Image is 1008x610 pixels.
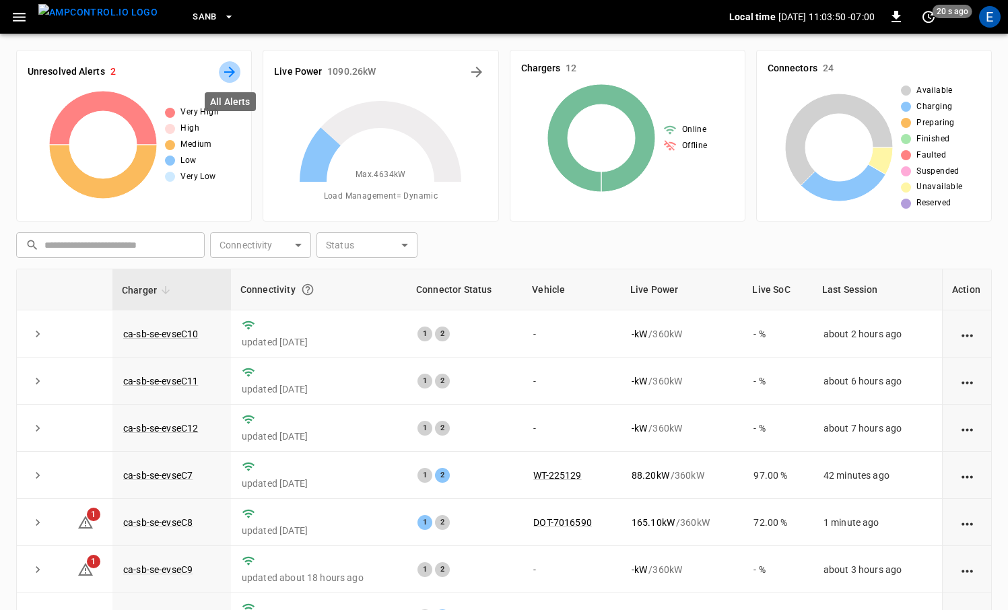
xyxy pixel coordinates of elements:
div: Connectivity [240,277,397,302]
a: ca-sb-se-evseC12 [123,423,198,434]
div: 2 [435,468,450,483]
div: 1 [417,421,432,436]
div: action cell options [959,327,976,341]
td: - [523,358,621,405]
a: 1 [77,564,94,574]
td: 1 minute ago [813,499,942,546]
td: about 7 hours ago [813,405,942,452]
div: / 360 kW [632,327,733,341]
th: Vehicle [523,269,621,310]
a: ca-sb-se-evseC9 [123,564,193,575]
div: 1 [417,468,432,483]
p: updated about 18 hours ago [242,571,396,584]
div: 1 [417,562,432,577]
a: ca-sb-se-evseC11 [123,376,198,386]
span: Load Management = Dynamic [324,190,438,203]
img: ampcontrol.io logo [38,4,158,21]
span: Suspended [916,165,960,178]
div: profile-icon [979,6,1001,28]
span: 20 s ago [933,5,972,18]
div: action cell options [959,469,976,482]
td: - [523,310,621,358]
span: High [180,122,199,135]
div: 1 [417,327,432,341]
div: / 360 kW [632,469,733,482]
button: expand row [28,465,48,485]
span: Low [180,154,196,168]
span: Charger [122,282,174,298]
a: WT-225129 [533,470,581,481]
a: ca-sb-se-evseC10 [123,329,198,339]
a: ca-sb-se-evseC7 [123,470,193,481]
td: - % [743,546,812,593]
span: Online [682,123,706,137]
p: updated [DATE] [242,430,396,443]
div: 2 [435,562,450,577]
td: - % [743,310,812,358]
div: 1 [417,515,432,530]
span: Medium [180,138,211,151]
p: 165.10 kW [632,516,675,529]
td: - % [743,405,812,452]
span: 1 [87,508,100,521]
h6: Unresolved Alerts [28,65,105,79]
h6: Chargers [521,61,561,76]
button: expand row [28,418,48,438]
span: Faulted [916,149,946,162]
td: about 6 hours ago [813,358,942,405]
button: set refresh interval [918,6,939,28]
h6: Live Power [274,65,322,79]
td: 72.00 % [743,499,812,546]
button: expand row [28,512,48,533]
div: / 360 kW [632,374,733,388]
span: Available [916,84,953,98]
div: action cell options [959,563,976,576]
h6: 24 [823,61,834,76]
span: Charging [916,100,952,114]
span: Preparing [916,116,955,130]
td: about 2 hours ago [813,310,942,358]
p: 88.20 kW [632,469,669,482]
div: All Alerts [205,92,256,111]
h6: 1090.26 kW [327,65,376,79]
h6: Connectors [768,61,817,76]
div: action cell options [959,516,976,529]
div: 2 [435,327,450,341]
p: [DATE] 11:03:50 -07:00 [778,10,875,24]
p: updated [DATE] [242,524,396,537]
span: SanB [193,9,217,25]
div: / 360 kW [632,516,733,529]
div: / 360 kW [632,421,733,435]
td: about 3 hours ago [813,546,942,593]
div: 2 [435,374,450,388]
td: - % [743,358,812,405]
span: Max. 4634 kW [356,168,406,182]
span: 1 [87,555,100,568]
th: Live SoC [743,269,812,310]
span: Reserved [916,197,951,210]
td: - [523,546,621,593]
th: Connector Status [407,269,523,310]
td: - [523,405,621,452]
p: - kW [632,327,647,341]
a: ca-sb-se-evseC8 [123,517,193,528]
span: Finished [916,133,949,146]
th: Last Session [813,269,942,310]
div: / 360 kW [632,563,733,576]
a: DOT-7016590 [533,517,592,528]
span: Very High [180,106,219,119]
button: Connection between the charger and our software. [296,277,320,302]
h6: 2 [110,65,116,79]
th: Live Power [621,269,743,310]
td: 97.00 % [743,452,812,499]
th: Action [942,269,991,310]
a: 1 [77,516,94,527]
p: - kW [632,374,647,388]
div: 1 [417,374,432,388]
button: All Alerts [219,61,240,83]
p: updated [DATE] [242,382,396,396]
button: SanB [187,4,240,30]
span: Offline [682,139,708,153]
span: Very Low [180,170,215,184]
p: updated [DATE] [242,335,396,349]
